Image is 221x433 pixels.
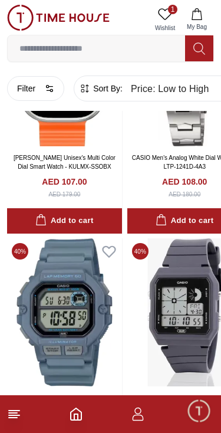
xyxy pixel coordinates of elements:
img: ... [7,5,110,31]
a: 1Wishlist [150,5,180,35]
a: CASIO Men's Digital Grey Dial Watch - WS-1400H-2AVDF [14,395,115,410]
button: Sort By: [79,83,123,94]
span: 40 % [12,243,28,260]
a: [PERSON_NAME] Unisex's Multi Color Dial Smart Watch - KULMX-SSOBX [14,155,116,170]
span: My Bag [182,22,212,31]
div: AED 180.00 [169,190,200,199]
button: My Bag [180,5,214,35]
span: Wishlist [150,24,180,32]
span: Sort By: [91,83,123,94]
div: AED 179.00 [48,190,80,199]
span: 1 [168,5,177,14]
button: Filter [7,76,64,101]
button: Add to cart [7,208,122,234]
h4: AED 107.00 [42,176,87,188]
div: Add to cart [35,214,93,228]
div: Chat Widget [186,398,212,424]
div: Add to cart [156,214,213,228]
img: CASIO Men's Digital Grey Dial Watch - WS-1400H-2AVDF [7,238,122,386]
a: Home [69,407,83,421]
span: 40 % [132,243,149,260]
h4: AED 108.00 [162,176,207,188]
